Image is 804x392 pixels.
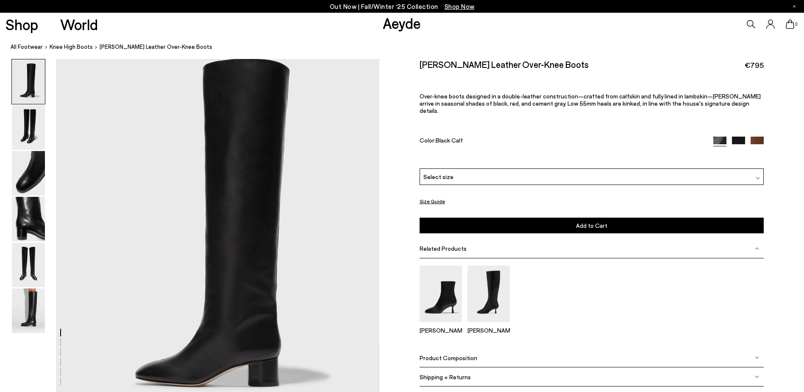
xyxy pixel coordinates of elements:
p: [PERSON_NAME] [467,327,510,334]
button: Size Guide [420,196,445,207]
a: Aeyde [383,14,421,32]
span: Select size [423,172,453,181]
img: Dorothy Soft Sock Boots [420,266,462,322]
span: 0 [794,22,798,27]
span: Product Composition [420,354,477,361]
img: Willa Leather Over-Knee Boots - Image 6 [12,288,45,333]
a: All Footwear [11,42,43,51]
img: svg%3E [755,375,759,379]
a: Catherine High Sock Boots [PERSON_NAME] [467,316,510,334]
p: [PERSON_NAME] [420,327,462,334]
div: Color: [420,137,702,146]
img: Willa Leather Over-Knee Boots - Image 5 [12,243,45,287]
span: knee high boots [50,43,93,50]
a: 0 [786,20,794,29]
button: Add to Cart [420,218,764,233]
span: [PERSON_NAME] Leather Over-Knee Boots [100,42,212,51]
img: svg%3E [756,176,760,180]
span: Black Calf [436,137,463,144]
span: €795 [745,60,764,70]
span: Navigate to /collections/new-in [445,3,475,10]
a: Dorothy Soft Sock Boots [PERSON_NAME] [420,316,462,334]
span: Shipping + Returns [420,373,471,381]
img: Willa Leather Over-Knee Boots - Image 3 [12,151,45,196]
img: svg%3E [755,246,759,251]
a: knee high boots [50,42,93,51]
span: Related Products [420,245,467,252]
img: Willa Leather Over-Knee Boots - Image 4 [12,197,45,241]
a: World [60,17,98,32]
img: Willa Leather Over-Knee Boots - Image 1 [12,59,45,104]
h2: [PERSON_NAME] Leather Over-Knee Boots [420,59,589,70]
img: Catherine High Sock Boots [467,266,510,322]
img: svg%3E [755,356,759,360]
a: Shop [6,17,38,32]
img: Willa Leather Over-Knee Boots - Image 2 [12,105,45,150]
span: Add to Cart [576,222,607,229]
nav: breadcrumb [11,36,804,59]
p: Out Now | Fall/Winter ‘25 Collection [330,1,475,12]
p: Over-knee boots designed in a double-leather construction—crafted from calfskin and fully lined i... [420,92,764,114]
